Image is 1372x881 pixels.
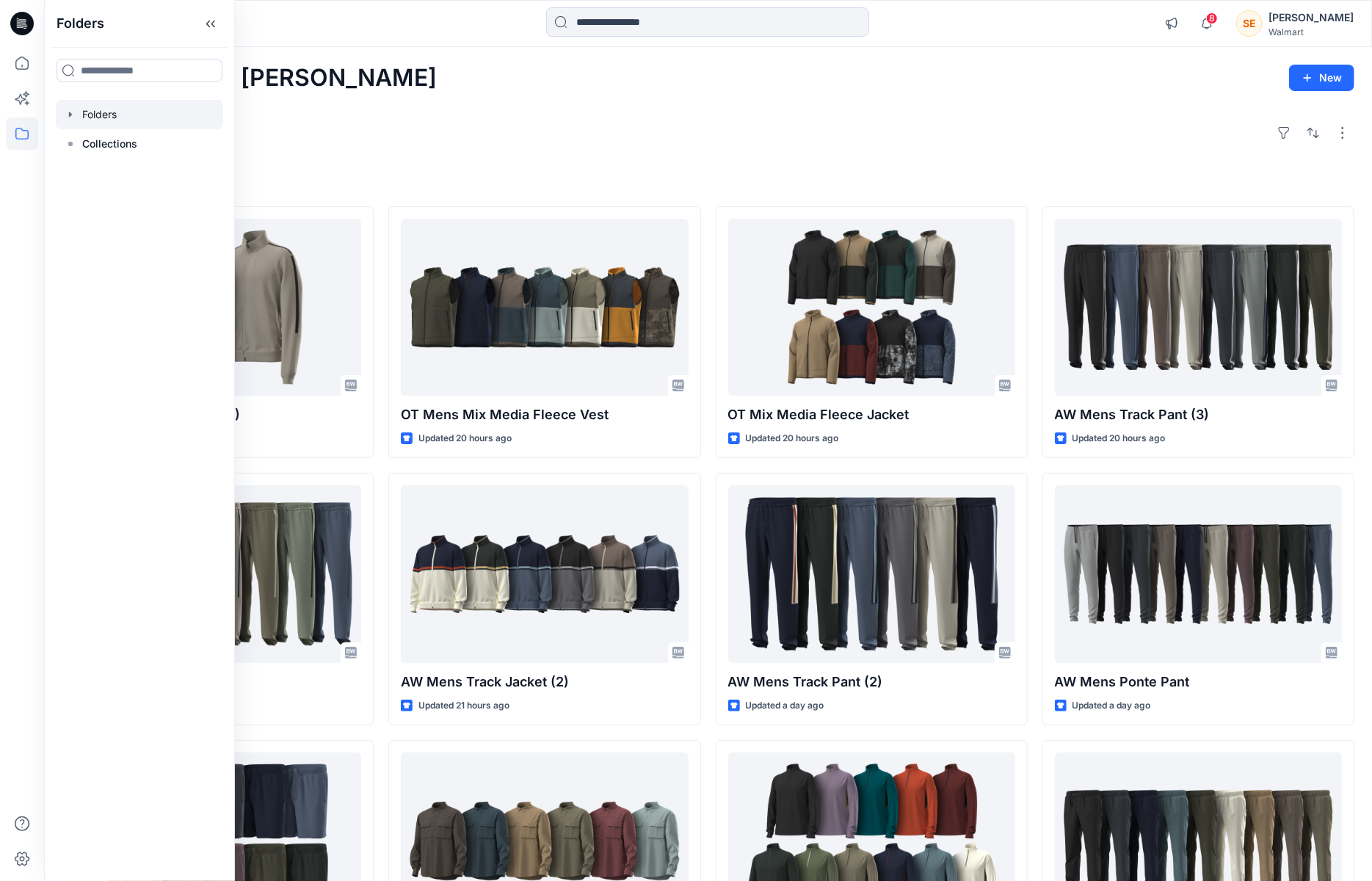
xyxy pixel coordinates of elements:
a: OT Mix Media Fleece Jacket [728,219,1015,396]
span: 8 [1206,12,1218,24]
p: OT Mix Media Fleece Jacket [728,405,1015,425]
div: Walmart [1268,26,1354,37]
h4: Styles [62,174,1354,192]
a: AW Mens Track Pant (3) [1055,219,1342,396]
button: New [1289,65,1354,91]
p: AW Mens Track Jacket (2) [401,672,688,692]
a: AW Mens Track Pant (2) [728,485,1015,662]
div: [PERSON_NAME] [1268,9,1354,26]
a: AW Mens Ponte Pant [1055,485,1342,662]
p: OT Mens Mix Media Fleece Vest [401,405,688,425]
p: Updated a day ago [1072,698,1151,714]
p: Updated 20 hours ago [418,431,512,446]
p: Updated 20 hours ago [1072,431,1166,446]
p: AW Mens Track Pant (3) [1055,405,1342,425]
a: AW Mens Track Jacket (2) [401,485,688,662]
a: OT Mens Mix Media Fleece Vest [401,219,688,396]
p: AW Mens Track Pant (2) [728,672,1015,692]
p: Updated 20 hours ago [746,431,839,446]
p: AW Mens Ponte Pant [1055,672,1342,692]
p: Collections [82,135,137,153]
p: Updated 21 hours ago [418,698,509,714]
div: SE [1236,10,1263,37]
h2: Welcome back, [PERSON_NAME] [62,65,437,92]
p: Updated a day ago [746,698,824,714]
